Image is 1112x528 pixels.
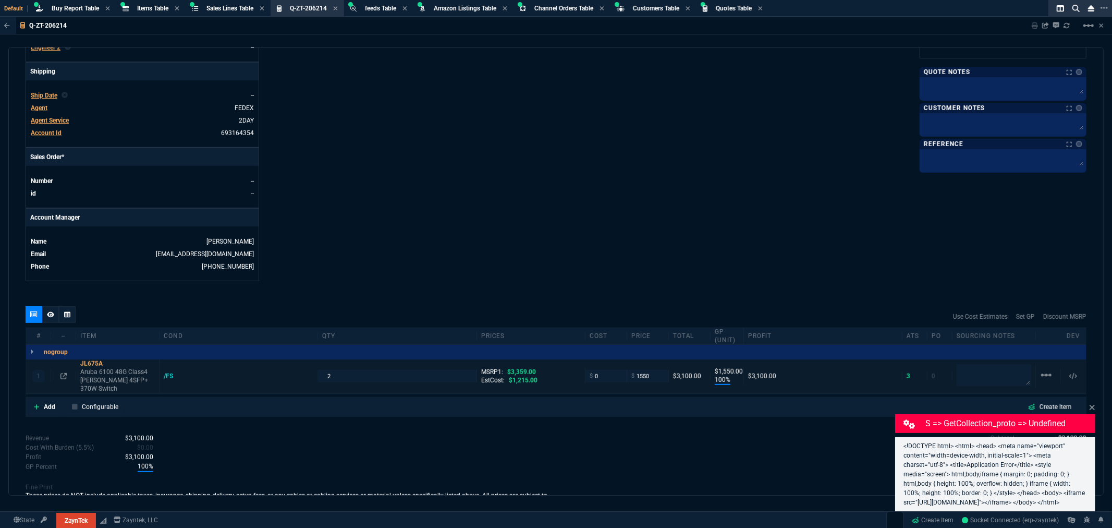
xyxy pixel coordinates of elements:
[534,5,593,12] span: Channel Orders Table
[26,332,51,340] div: #
[711,328,744,344] div: GP (unit)
[206,5,253,12] span: Sales Lines Table
[115,434,153,443] p: spec.value
[715,367,739,376] p: $1,550.00
[434,5,496,12] span: Amazon Listings Table
[627,332,669,340] div: price
[62,91,68,100] nx-icon: Clear selected rep
[30,42,254,53] tr: undefined
[924,140,963,148] p: Reference
[251,177,254,185] a: --
[30,188,254,199] tr: undefined
[80,359,155,368] div: JL675A
[477,332,585,340] div: prices
[80,368,155,393] p: Aruba 6100 48G Class4 [PERSON_NAME] 4SFP+ 370W Switch
[31,250,46,258] span: Email
[105,5,110,13] nx-icon: Close Tab
[903,441,1087,507] p: <!DOCTYPE html> <html> <head> <meta name="viewport" content="width=device-width, initial-scale=1"...
[402,5,407,13] nx-icon: Close Tab
[715,376,730,385] p: 100%
[1061,332,1086,340] div: dev
[1016,312,1035,321] a: Set GP
[76,332,160,340] div: Item
[38,515,50,525] a: API TOKEN
[206,238,254,245] a: [PERSON_NAME]
[633,5,679,12] span: Customers Table
[1101,3,1108,13] nx-icon: Open New Tab
[365,5,396,12] span: feeds Table
[4,5,28,12] span: Default
[748,372,898,380] div: $3,100.00
[600,5,604,13] nx-icon: Close Tab
[31,177,53,185] span: Number
[44,402,55,412] p: Add
[1053,2,1068,15] nx-icon: Split Panels
[26,148,259,166] p: Sales Order*
[503,5,507,13] nx-icon: Close Tab
[125,453,153,461] span: With Burden (5.5%)
[44,348,68,356] p: nogroup
[907,373,910,380] span: 3
[10,515,38,525] a: Global State
[481,376,581,385] div: EstCost:
[4,22,10,29] nx-icon: Back to Table
[31,117,69,124] span: Agent Service
[125,435,153,442] span: Revenue
[251,190,254,197] a: --
[31,238,46,245] span: Name
[65,43,71,52] nx-icon: Clear selected rep
[1040,369,1053,381] mat-icon: Example home icon
[26,434,49,443] p: Revenue
[82,402,118,412] p: Configurable
[1043,312,1086,321] a: Discount MSRP
[1082,19,1095,32] mat-icon: Example home icon
[52,5,99,12] span: Buy Report Table
[744,332,902,340] div: Profit
[1068,2,1084,15] nx-icon: Search
[902,332,927,340] div: ATS
[26,63,259,80] p: Shipping
[260,5,264,13] nx-icon: Close Tab
[51,332,76,340] div: --
[138,462,153,472] span: With Burden (5.5%)
[156,250,254,258] a: [EMAIL_ADDRESS][DOMAIN_NAME]
[631,372,634,380] span: $
[758,5,763,13] nx-icon: Close Tab
[221,129,254,137] a: 693164354
[202,263,254,270] a: (469) 485-5103
[926,417,1094,430] p: S => getCollection_proto => undefined
[318,332,476,340] div: qty
[160,332,318,340] div: cond
[30,103,254,113] tr: undefined
[509,377,537,384] span: $1,215.00
[235,104,254,112] a: FEDEX
[30,261,254,272] tr: undefined
[507,368,536,376] span: $3,359.00
[962,515,1059,525] a: 8yE1W-6kZvu6DT9LAADc
[239,117,254,124] a: 2DAY
[31,92,57,99] span: Ship Date
[26,491,556,508] p: These prices do NOT include applicable taxes, insurance, shipping, delivery, setup fees, or any c...
[927,332,952,340] div: PO
[175,5,179,13] nx-icon: Close Tab
[924,104,985,112] p: Customer Notes
[962,517,1059,524] span: Socket Connected (erp-zayntek)
[1020,400,1080,414] a: Create Item
[290,5,327,12] span: Q-ZT-206214
[590,372,593,380] span: $
[673,372,706,380] div: $3,100.00
[333,5,338,13] nx-icon: Close Tab
[30,176,254,186] tr: undefined
[29,21,67,30] p: Q-ZT-206214
[26,452,41,462] p: With Burden (5.5%)
[137,444,153,451] span: Cost With Burden (5.5%)
[26,443,94,452] p: Cost With Burden (5.5%)
[251,92,254,99] span: --
[585,332,627,340] div: cost
[952,332,1036,340] div: Sourcing Notes
[31,44,60,51] span: Engineer 2
[953,312,1008,321] a: Use Cost Estimates
[30,115,254,126] tr: undefined
[127,443,153,452] p: spec.value
[26,209,259,226] p: Account Manager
